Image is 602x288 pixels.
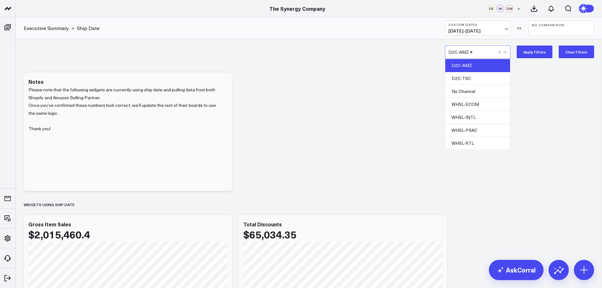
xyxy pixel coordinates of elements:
div: Gross Item Sales [28,221,71,228]
p: Once you’ve confirmed these numbers look correct, we’ll update the rest of their boards to use th... [28,101,223,117]
div: WHSL-ECOM [445,98,510,111]
p: Please note that the following widgets are currently using ship date and pulling data from both S... [28,86,223,101]
div: VS [514,26,525,30]
a: Ship Date [77,25,100,32]
div: CS [487,5,495,12]
button: Custom Dates[DATE]-[DATE] [445,21,511,36]
div: D2C-TSC [445,72,510,85]
div: WHSL-INTL [445,111,510,124]
button: Clear Filters [559,46,594,58]
a: The Synergy Company [269,5,325,12]
a: AskCorral [489,260,544,280]
button: + [515,5,522,12]
div: WHSL-PRAC [445,124,510,137]
button: No Comparison [528,21,594,36]
span: [DATE] - [DATE] [448,28,507,34]
div: Remove D2C-AMZ [469,50,473,55]
div: D2C-AMZ [448,50,469,55]
b: Custom Dates [448,23,507,27]
span: + [517,6,520,11]
div: WHSL-RTL [445,137,510,150]
div: No Channel [445,85,510,98]
div: Widgets using Ship date [24,197,75,212]
div: VK [496,5,504,12]
div: Notes [28,78,44,85]
div: Total Discounts [243,221,282,228]
div: > [24,25,74,32]
p: Thank you! [28,117,223,132]
button: Apply Filters [517,46,552,58]
div: DW [506,5,513,12]
a: Executive Summary [24,25,69,32]
b: No Comparison [532,23,591,27]
div: $2,015,460.4 [28,229,90,240]
div: $65,034.35 [243,229,296,240]
div: D2C-AMZ [445,59,510,72]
